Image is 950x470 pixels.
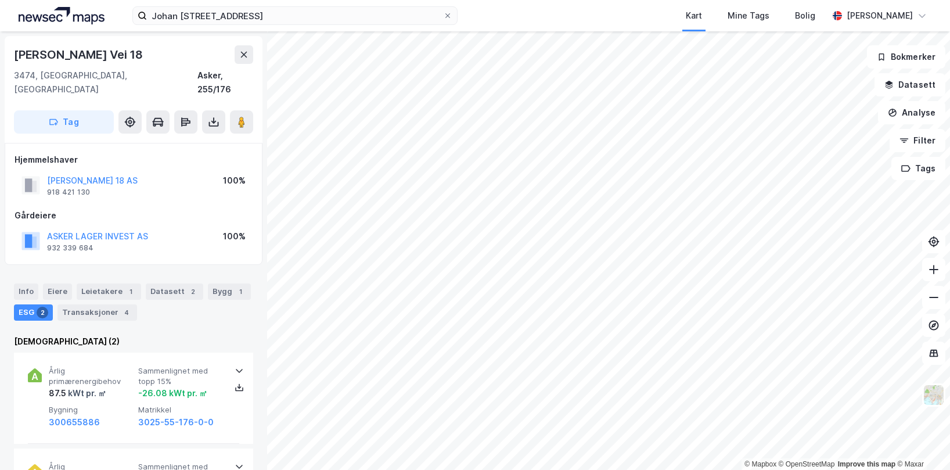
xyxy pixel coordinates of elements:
[138,366,223,386] span: Sammenlignet med topp 15%
[838,460,895,468] a: Improve this map
[146,284,203,300] div: Datasett
[208,284,251,300] div: Bygg
[47,243,93,253] div: 932 339 684
[49,366,134,386] span: Årlig primærenergibehov
[49,415,100,429] button: 300655886
[14,304,53,321] div: ESG
[19,7,105,24] img: logo.a4113a55bc3d86da70a041830d287a7e.svg
[43,284,72,300] div: Eiere
[77,284,141,300] div: Leietakere
[15,209,253,223] div: Gårdeiere
[49,386,106,400] div: 87.5
[14,69,197,96] div: 3474, [GEOGRAPHIC_DATA], [GEOGRAPHIC_DATA]
[37,307,48,318] div: 2
[147,7,443,24] input: Søk på adresse, matrikkel, gårdeiere, leietakere eller personer
[66,386,106,400] div: kWt pr. ㎡
[138,415,214,429] button: 3025-55-176-0-0
[867,45,945,69] button: Bokmerker
[138,405,223,415] span: Matrikkel
[14,284,38,300] div: Info
[187,286,199,297] div: 2
[728,9,769,23] div: Mine Tags
[779,460,835,468] a: OpenStreetMap
[795,9,815,23] div: Bolig
[57,304,137,321] div: Transaksjoner
[892,414,950,470] iframe: Chat Widget
[15,153,253,167] div: Hjemmelshaver
[197,69,253,96] div: Asker, 255/176
[686,9,702,23] div: Kart
[891,157,945,180] button: Tags
[875,73,945,96] button: Datasett
[847,9,913,23] div: [PERSON_NAME]
[14,110,114,134] button: Tag
[223,229,246,243] div: 100%
[890,129,945,152] button: Filter
[14,45,145,64] div: [PERSON_NAME] Vei 18
[923,384,945,406] img: Z
[49,405,134,415] span: Bygning
[235,286,246,297] div: 1
[878,101,945,124] button: Analyse
[744,460,776,468] a: Mapbox
[223,174,246,188] div: 100%
[125,286,136,297] div: 1
[14,335,253,349] div: [DEMOGRAPHIC_DATA] (2)
[138,386,207,400] div: -26.08 kWt pr. ㎡
[121,307,132,318] div: 4
[47,188,90,197] div: 918 421 130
